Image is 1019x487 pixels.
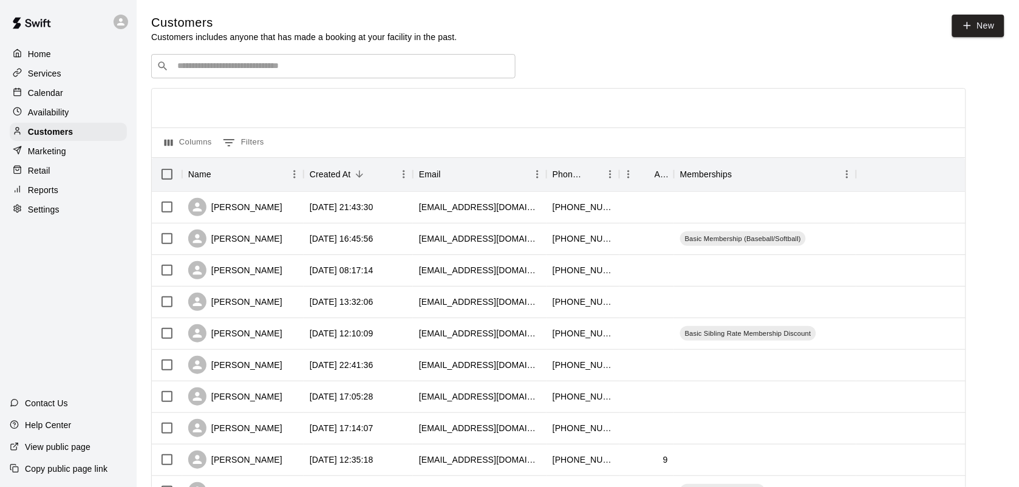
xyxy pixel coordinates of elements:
div: [PERSON_NAME] [188,451,282,469]
div: Name [188,157,211,191]
div: Basic Membership (Baseball/Softball) [680,231,806,246]
div: cvanegmond@hotmail.com [419,233,540,245]
p: Home [28,48,51,60]
div: tgraysr@egusd.net [419,327,540,339]
button: Select columns [162,133,215,152]
a: New [952,15,1004,37]
div: 2025-08-20 21:43:30 [310,201,373,213]
div: +15303913983 [553,359,613,371]
div: [PERSON_NAME] [188,230,282,248]
a: Services [10,64,127,83]
p: View public page [25,441,90,453]
div: +19166283743 [553,201,613,213]
p: Marketing [28,145,66,157]
div: +12097123407 [553,233,613,245]
span: Basic Sibling Rate Membership Discount [680,329,816,338]
div: 2025-08-19 08:17:14 [310,264,373,276]
p: Copy public page link [25,463,107,475]
a: Marketing [10,142,127,160]
h5: Customers [151,15,457,31]
button: Sort [211,166,228,183]
div: Created At [304,157,413,191]
div: [PERSON_NAME] [188,261,282,279]
p: Customers [28,126,73,138]
div: 2025-08-13 12:10:09 [310,327,373,339]
div: [PERSON_NAME] [188,293,282,311]
div: linav4409@yahoo.com [419,201,540,213]
div: 9 [663,454,668,466]
div: Search customers by name or email [151,54,516,78]
div: [PERSON_NAME] [188,356,282,374]
p: Contact Us [25,397,68,409]
div: sekngen@gmail.com [419,264,540,276]
button: Menu [601,165,619,183]
div: 2025-08-08 12:35:18 [310,454,373,466]
button: Sort [584,166,601,183]
button: Menu [285,165,304,183]
div: Phone Number [553,157,584,191]
div: Phone Number [547,157,619,191]
div: mtodufuwa@gmail.com [419,296,540,308]
div: +17073343605 [553,264,613,276]
button: Menu [395,165,413,183]
p: Calendar [28,87,63,99]
div: Email [419,157,441,191]
div: 2025-08-08 17:14:07 [310,422,373,434]
p: Services [28,67,61,80]
div: +19168353423 [553,296,613,308]
button: Menu [838,165,856,183]
div: Memberships [674,157,856,191]
div: paticiasc@icloud.com [419,359,540,371]
div: +19163971000 [553,454,613,466]
div: [PERSON_NAME] [188,387,282,406]
div: Memberships [680,157,732,191]
a: Calendar [10,84,127,102]
button: Menu [528,165,547,183]
button: Sort [441,166,458,183]
div: +19165243926 [553,422,613,434]
div: +12093230609 [553,390,613,403]
span: Basic Membership (Baseball/Softball) [680,234,806,243]
a: Settings [10,200,127,219]
div: Name [182,157,304,191]
div: +19164204924 [553,327,613,339]
button: Sort [638,166,655,183]
div: michaeloprean@yahoo.com [419,422,540,434]
a: Retail [10,162,127,180]
div: Basic Sibling Rate Membership Discount [680,326,816,341]
button: Sort [732,166,749,183]
p: Settings [28,203,60,216]
p: Help Center [25,419,71,431]
div: 2025-08-12 17:05:28 [310,390,373,403]
p: Reports [28,184,58,196]
div: 2025-08-12 22:41:36 [310,359,373,371]
div: [PERSON_NAME] [188,324,282,342]
div: 2025-08-19 16:45:56 [310,233,373,245]
a: Home [10,45,127,63]
a: Reports [10,181,127,199]
button: Sort [351,166,368,183]
a: Availability [10,103,127,121]
div: cheyannezuehlke@yahoo.com [419,390,540,403]
p: Retail [28,165,50,177]
p: Customers includes anyone that has made a booking at your facility in the past. [151,31,457,43]
a: Customers [10,123,127,141]
div: [PERSON_NAME] [188,198,282,216]
div: ejsencil@gmail.com [419,454,540,466]
div: Age [619,157,674,191]
button: Menu [619,165,638,183]
div: Age [655,157,668,191]
p: Availability [28,106,69,118]
div: [PERSON_NAME] [188,419,282,437]
button: Show filters [220,133,267,152]
div: Email [413,157,547,191]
